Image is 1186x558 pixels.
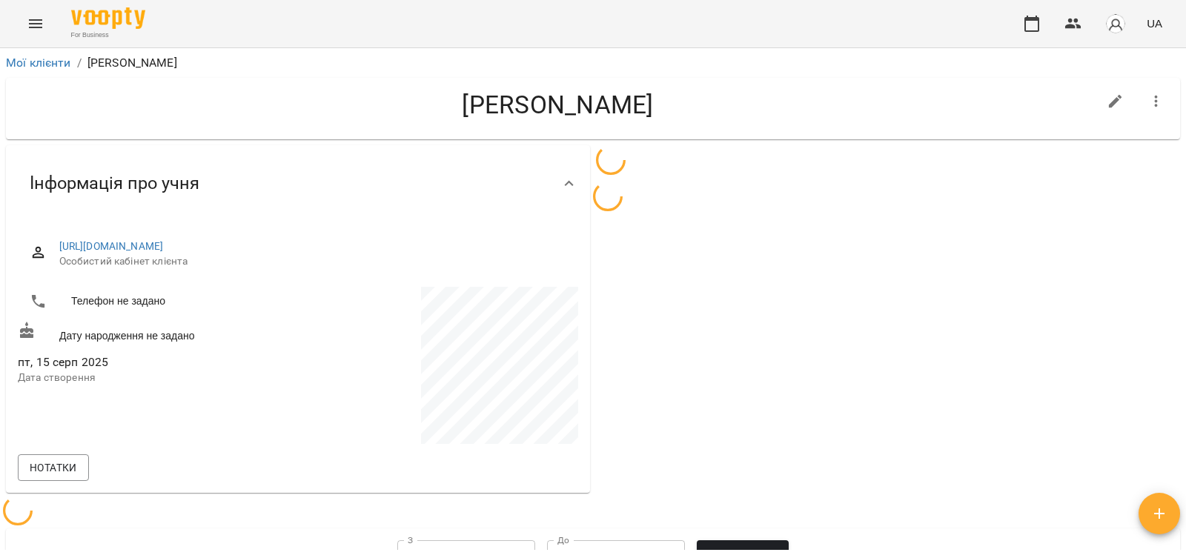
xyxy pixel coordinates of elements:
a: [URL][DOMAIN_NAME] [59,240,164,252]
span: Інформація про учня [30,172,199,195]
a: Мої клієнти [6,56,71,70]
li: Телефон не задано [18,287,295,316]
div: Інформація про учня [6,145,590,222]
button: UA [1141,10,1168,37]
p: Дата створення [18,371,295,385]
span: Нотатки [30,459,77,476]
div: Дату народження не задано [15,319,298,346]
img: avatar_s.png [1105,13,1126,34]
span: UA [1147,16,1162,31]
nav: breadcrumb [6,54,1180,72]
button: Menu [18,6,53,41]
p: [PERSON_NAME] [87,54,177,72]
h4: [PERSON_NAME] [18,90,1098,120]
span: Особистий кабінет клієнта [59,254,566,269]
li: / [77,54,82,72]
span: For Business [71,30,145,40]
img: Voopty Logo [71,7,145,29]
span: пт, 15 серп 2025 [18,353,295,371]
button: Нотатки [18,454,89,481]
